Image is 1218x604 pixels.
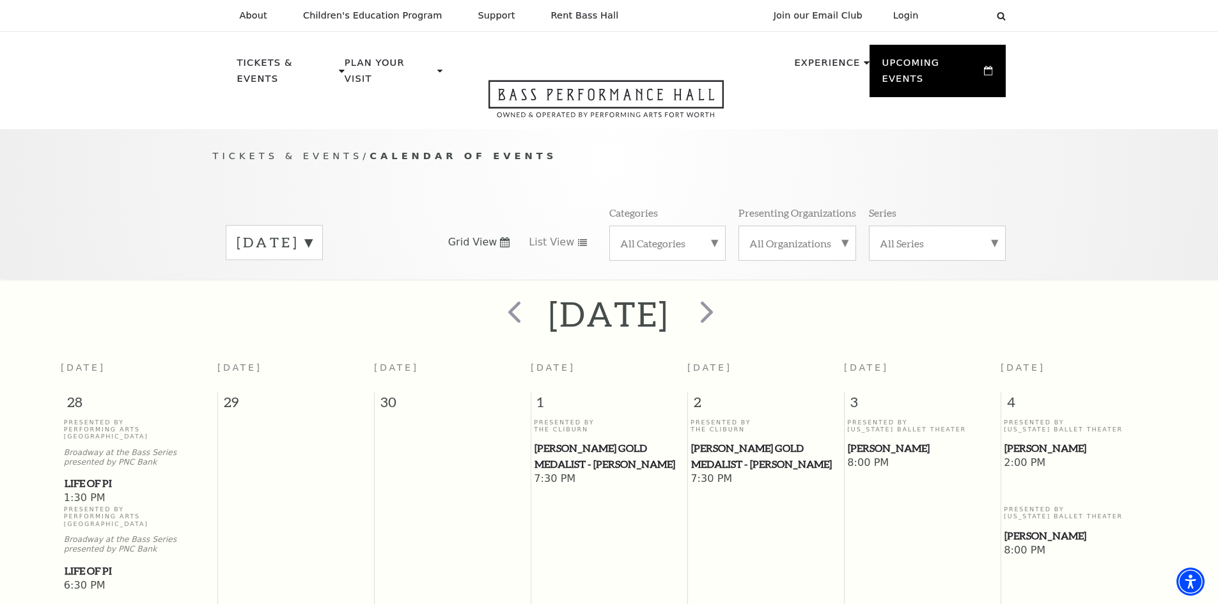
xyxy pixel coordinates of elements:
[691,419,841,433] p: Presented By The Cliburn
[61,392,217,418] span: 28
[1004,528,1154,544] a: Peter Pan
[880,236,995,250] label: All Series
[535,440,683,472] span: [PERSON_NAME] Gold Medalist - [PERSON_NAME]
[549,293,669,334] h2: [DATE]
[1004,419,1154,433] p: Presented By [US_STATE] Ballet Theater
[691,440,840,472] span: [PERSON_NAME] Gold Medalist - [PERSON_NAME]
[682,291,728,337] button: next
[738,206,856,219] p: Presenting Organizations
[691,440,841,472] a: Cliburn Gold Medalist - Aristo Sham
[478,10,515,21] p: Support
[442,80,770,129] a: Open this option
[609,206,658,219] p: Categories
[237,233,312,252] label: [DATE]
[794,55,860,78] p: Experience
[531,392,687,418] span: 1
[64,419,214,440] p: Presented By Performing Arts [GEOGRAPHIC_DATA]
[691,472,841,486] span: 7:30 PM
[217,362,262,373] span: [DATE]
[844,362,889,373] span: [DATE]
[64,476,214,492] a: Life of Pi
[687,362,732,373] span: [DATE]
[64,563,214,579] a: Life of Pi
[1004,544,1154,558] span: 8:00 PM
[61,362,105,373] span: [DATE]
[531,362,575,373] span: [DATE]
[345,55,434,94] p: Plan Your Visit
[749,236,845,250] label: All Organizations
[1004,440,1153,456] span: [PERSON_NAME]
[240,10,267,21] p: About
[1004,440,1154,456] a: Peter Pan
[375,392,531,418] span: 30
[374,362,419,373] span: [DATE]
[1001,362,1045,373] span: [DATE]
[1001,392,1158,418] span: 4
[529,235,574,249] span: List View
[1004,456,1154,470] span: 2:00 PM
[213,150,363,161] span: Tickets & Events
[1176,568,1205,596] div: Accessibility Menu
[65,476,214,492] span: Life of Pi
[1004,506,1154,520] p: Presented By [US_STATE] Ballet Theater
[64,492,214,506] span: 1:30 PM
[64,579,214,593] span: 6:30 PM
[939,10,985,22] select: Select:
[1004,528,1153,544] span: [PERSON_NAME]
[64,535,214,554] p: Broadway at the Bass Series presented by PNC Bank
[237,55,336,94] p: Tickets & Events
[534,472,684,486] span: 7:30 PM
[848,440,997,456] span: [PERSON_NAME]
[551,10,619,21] p: Rent Bass Hall
[620,236,715,250] label: All Categories
[847,456,997,470] span: 8:00 PM
[847,440,997,456] a: Peter Pan
[869,206,896,219] p: Series
[448,235,497,249] span: Grid View
[218,392,374,418] span: 29
[64,448,214,467] p: Broadway at the Bass Series presented by PNC Bank
[688,392,844,418] span: 2
[845,392,1001,418] span: 3
[490,291,536,337] button: prev
[847,419,997,433] p: Presented By [US_STATE] Ballet Theater
[882,55,981,94] p: Upcoming Events
[303,10,442,21] p: Children's Education Program
[213,148,1006,164] p: /
[370,150,557,161] span: Calendar of Events
[534,419,684,433] p: Presented By The Cliburn
[64,506,214,527] p: Presented By Performing Arts [GEOGRAPHIC_DATA]
[65,563,214,579] span: Life of Pi
[534,440,684,472] a: Cliburn Gold Medalist - Aristo Sham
